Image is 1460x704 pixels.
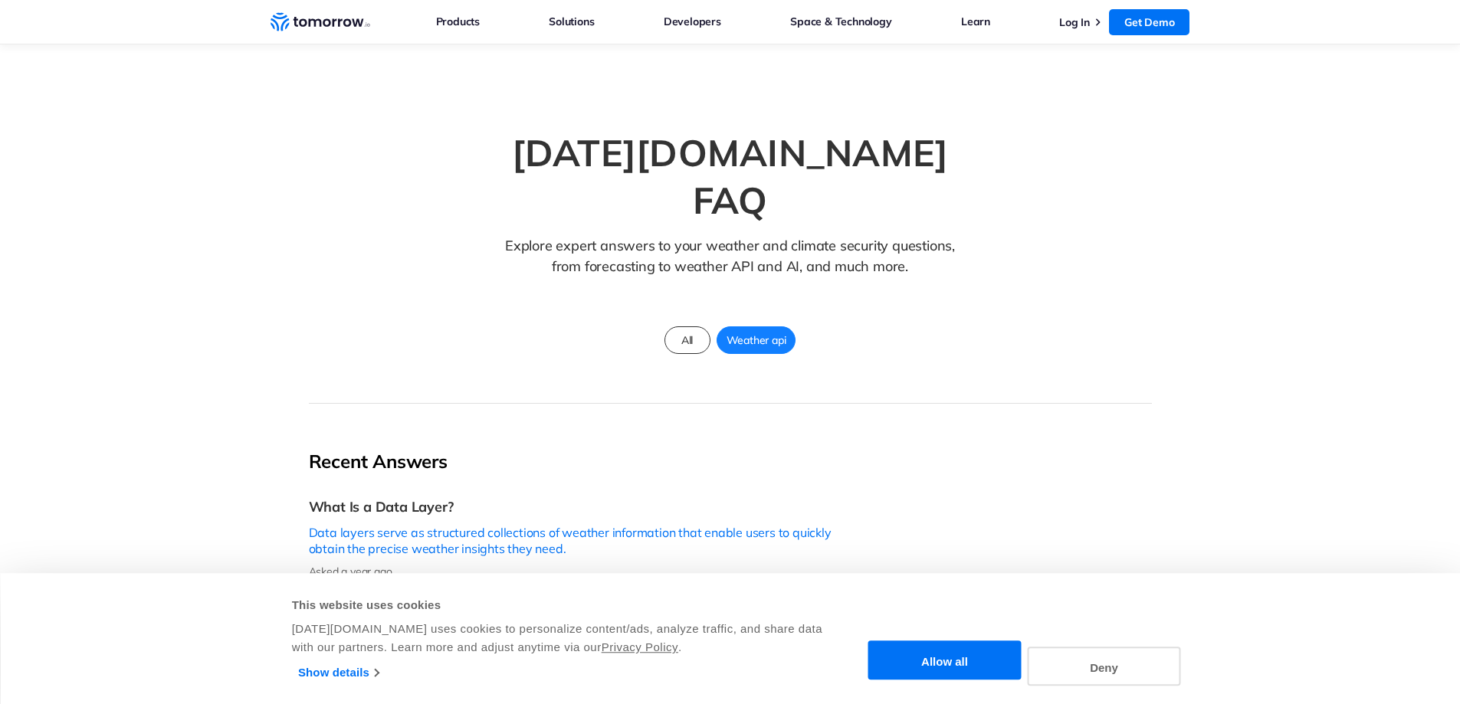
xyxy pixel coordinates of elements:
a: Learn [961,11,990,31]
a: Developers [664,11,721,31]
div: This website uses cookies [292,596,825,614]
h2: Recent Answers [309,450,835,473]
p: Asked a year ago [309,565,835,578]
a: Products [436,11,480,31]
a: Log In [1059,15,1090,29]
a: Weather api [717,326,796,354]
span: Weather api [717,330,796,350]
a: Privacy Policy [602,640,678,653]
h3: What Is a Data Layer? [309,498,835,516]
a: Show details [298,661,379,684]
div: [DATE][DOMAIN_NAME] uses cookies to personalize content/ads, analyze traffic, and share data with... [292,620,825,657]
a: Space & Technology [790,11,891,31]
p: Explore expert answers to your weather and climate security questions, from forecasting to weathe... [498,235,962,300]
a: What Is a Data Layer?Data layers serve as structured collections of weather information that enab... [309,486,835,591]
a: All [664,326,710,354]
button: Allow all [868,641,1022,680]
button: Deny [1028,647,1181,686]
p: Data layers serve as structured collections of weather information that enable users to quickly o... [309,525,835,557]
a: Home link [271,11,370,34]
a: Get Demo [1109,9,1189,35]
a: Solutions [549,11,594,31]
span: All [672,330,702,350]
h1: [DATE][DOMAIN_NAME] FAQ [470,129,991,224]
